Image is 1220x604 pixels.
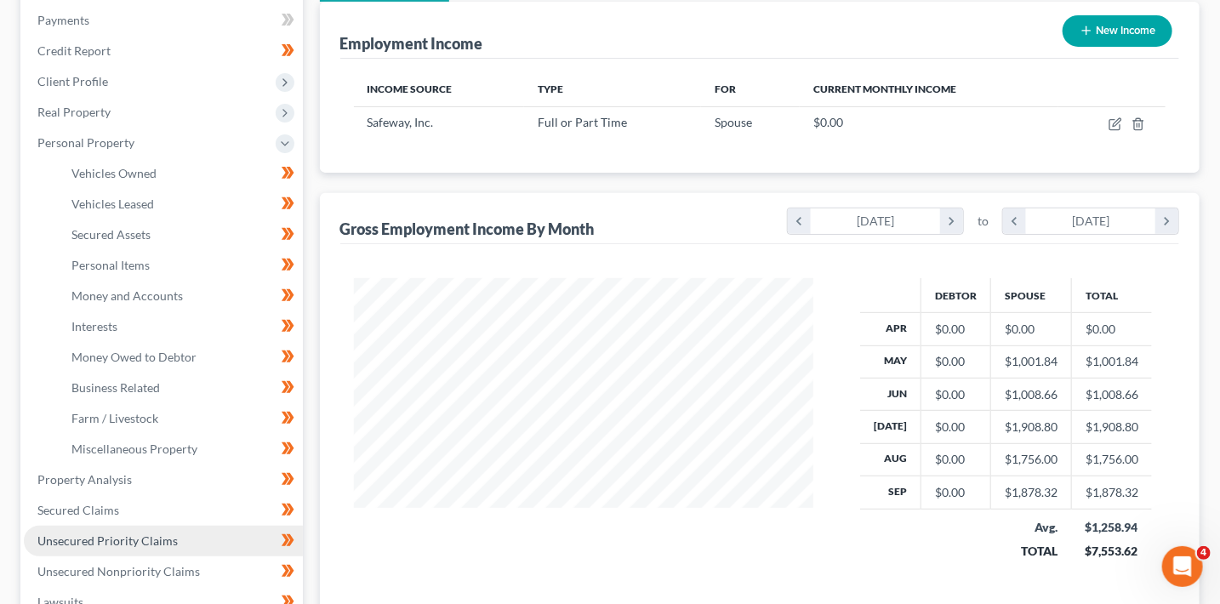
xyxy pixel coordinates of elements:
[71,319,117,333] span: Interests
[58,250,303,281] a: Personal Items
[991,278,1072,312] th: Spouse
[1005,484,1058,501] div: $1,878.32
[24,36,303,66] a: Credit Report
[978,213,989,230] span: to
[1162,546,1203,587] iframe: Intercom live chat
[1063,15,1172,47] button: New Income
[935,386,977,403] div: $0.00
[71,442,197,456] span: Miscellaneous Property
[1072,378,1153,410] td: $1,008.66
[935,451,977,468] div: $0.00
[940,208,963,234] i: chevron_right
[24,5,303,36] a: Payments
[1072,345,1153,378] td: $1,001.84
[1026,208,1156,234] div: [DATE]
[71,380,160,395] span: Business Related
[24,495,303,526] a: Secured Claims
[1005,543,1058,560] div: TOTAL
[860,411,921,443] th: [DATE]
[71,411,158,425] span: Farm / Livestock
[715,83,736,95] span: For
[58,189,303,219] a: Vehicles Leased
[1005,321,1058,338] div: $0.00
[58,219,303,250] a: Secured Assets
[58,158,303,189] a: Vehicles Owned
[860,313,921,345] th: Apr
[788,208,811,234] i: chevron_left
[71,350,197,364] span: Money Owed to Debtor
[813,83,956,95] span: Current Monthly Income
[1072,411,1153,443] td: $1,908.80
[340,219,595,239] div: Gross Employment Income By Month
[37,472,132,487] span: Property Analysis
[37,105,111,119] span: Real Property
[37,74,108,88] span: Client Profile
[935,484,977,501] div: $0.00
[1086,519,1139,536] div: $1,258.94
[935,419,977,436] div: $0.00
[935,321,977,338] div: $0.00
[368,115,434,129] span: Safeway, Inc.
[58,342,303,373] a: Money Owed to Debtor
[1003,208,1026,234] i: chevron_left
[24,556,303,587] a: Unsecured Nonpriority Claims
[24,526,303,556] a: Unsecured Priority Claims
[58,403,303,434] a: Farm / Livestock
[58,373,303,403] a: Business Related
[935,353,977,370] div: $0.00
[1197,546,1211,560] span: 4
[1005,353,1058,370] div: $1,001.84
[71,288,183,303] span: Money and Accounts
[71,197,154,211] span: Vehicles Leased
[37,533,178,548] span: Unsecured Priority Claims
[860,443,921,476] th: Aug
[368,83,453,95] span: Income Source
[1005,519,1058,536] div: Avg.
[37,13,89,27] span: Payments
[860,476,921,509] th: Sep
[24,464,303,495] a: Property Analysis
[860,378,921,410] th: Jun
[1005,386,1058,403] div: $1,008.66
[37,135,134,150] span: Personal Property
[715,115,752,129] span: Spouse
[1005,419,1058,436] div: $1,908.80
[538,83,563,95] span: Type
[811,208,941,234] div: [DATE]
[1072,278,1153,312] th: Total
[37,564,200,578] span: Unsecured Nonpriority Claims
[921,278,991,312] th: Debtor
[37,503,119,517] span: Secured Claims
[1155,208,1178,234] i: chevron_right
[538,115,627,129] span: Full or Part Time
[1086,543,1139,560] div: $7,553.62
[1072,313,1153,345] td: $0.00
[1005,451,1058,468] div: $1,756.00
[71,227,151,242] span: Secured Assets
[71,258,150,272] span: Personal Items
[1072,476,1153,509] td: $1,878.32
[37,43,111,58] span: Credit Report
[813,115,843,129] span: $0.00
[1072,443,1153,476] td: $1,756.00
[58,311,303,342] a: Interests
[340,33,483,54] div: Employment Income
[860,345,921,378] th: May
[58,281,303,311] a: Money and Accounts
[71,166,157,180] span: Vehicles Owned
[58,434,303,464] a: Miscellaneous Property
